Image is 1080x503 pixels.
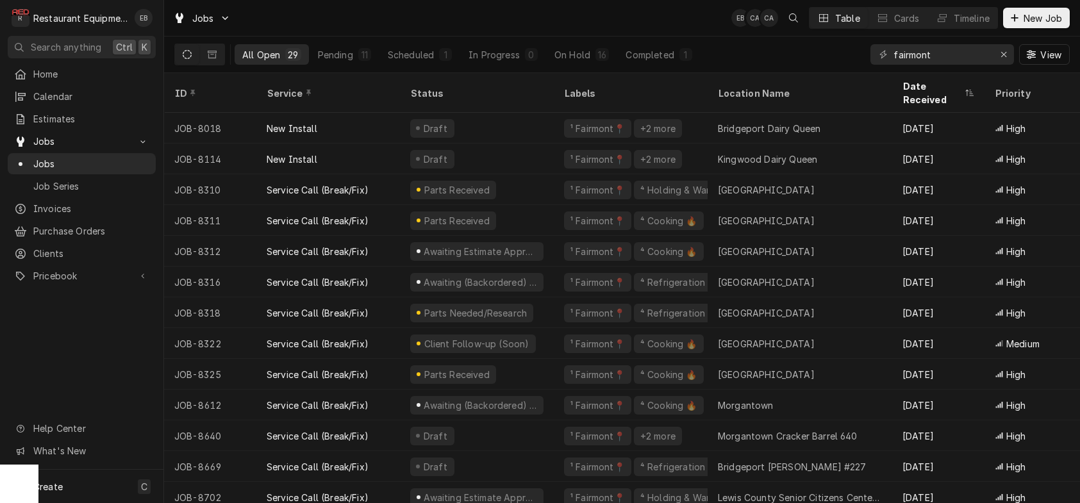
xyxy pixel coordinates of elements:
div: [DATE] [892,390,984,420]
a: Go to What's New [8,440,156,461]
div: CA [746,9,764,27]
div: Bridgeport [PERSON_NAME] #227 [718,460,867,474]
div: JOB-8640 [164,420,256,451]
div: ¹ Fairmont📍 [569,460,626,474]
div: ¹ Fairmont📍 [569,245,626,258]
div: [DATE] [892,236,984,267]
div: 11 [361,48,369,62]
input: Keyword search [893,44,990,65]
span: Clients [33,247,149,260]
span: Create [33,481,63,492]
div: [DATE] [892,297,984,328]
span: Help Center [33,422,148,435]
span: High [1006,183,1026,197]
div: CA [760,9,778,27]
div: Completed [626,48,674,62]
div: Draft [422,460,449,474]
span: Ctrl [116,40,133,54]
button: Open search [783,8,804,28]
span: High [1006,368,1026,381]
div: EB [731,9,749,27]
div: [GEOGRAPHIC_DATA] [718,276,815,289]
div: Parts Received [422,214,491,227]
div: Service [267,87,387,100]
div: Morgantown Cracker Barrel 640 [718,429,858,443]
div: Service Call (Break/Fix) [267,399,369,412]
div: Service Call (Break/Fix) [267,306,369,320]
div: Bridgeport Dairy Queen [718,122,821,135]
a: Go to Jobs [8,131,156,152]
div: JOB-8310 [164,174,256,205]
div: Draft [422,153,449,166]
span: Home [33,67,149,81]
a: Job Series [8,176,156,197]
div: Parts Received [422,183,491,197]
div: Service Call (Break/Fix) [267,337,369,350]
a: Clients [8,243,156,264]
div: Service Call (Break/Fix) [267,245,369,258]
div: ⁴ Holding & Warming ♨️ [639,183,745,197]
span: Jobs [33,135,130,148]
button: Search anythingCtrlK [8,36,156,58]
div: ⁴ Cooking 🔥 [639,399,699,412]
span: Estimates [33,112,149,126]
span: Jobs [33,157,149,170]
div: Labels [564,87,697,100]
div: Awaiting (Backordered) Parts [422,399,538,412]
span: Calendar [33,90,149,103]
span: Invoices [33,202,149,215]
div: Service Call (Break/Fix) [267,368,369,381]
div: ¹ Fairmont📍 [569,122,626,135]
div: [DATE] [892,420,984,451]
span: High [1006,460,1026,474]
div: Restaurant Equipment Diagnostics [33,12,128,25]
div: ¹ Fairmont📍 [569,183,626,197]
div: Scheduled [388,48,434,62]
span: Job Series [33,179,149,193]
div: ⁴ Refrigeration ❄️ [639,306,720,320]
div: [DATE] [892,328,984,359]
span: High [1006,153,1026,166]
div: [GEOGRAPHIC_DATA] [718,183,815,197]
span: K [142,40,147,54]
div: [GEOGRAPHIC_DATA] [718,245,815,258]
span: Search anything [31,40,101,54]
div: Awaiting Estimate Approval [422,245,538,258]
div: ¹ Fairmont📍 [569,276,626,289]
div: [DATE] [892,359,984,390]
div: JOB-8018 [164,113,256,144]
div: Service Call (Break/Fix) [267,460,369,474]
div: ¹ Fairmont📍 [569,214,626,227]
div: Chrissy Adams's Avatar [746,9,764,27]
div: New Install [267,122,317,135]
div: Awaiting (Backordered) Parts [422,276,538,289]
div: ID [174,87,244,100]
div: Table [835,12,860,25]
div: JOB-8316 [164,267,256,297]
div: Draft [422,122,449,135]
div: 1 [682,48,690,62]
div: Chrissy Adams's Avatar [760,9,778,27]
div: 29 [288,48,298,62]
button: New Job [1003,8,1070,28]
div: Pending [318,48,353,62]
span: High [1006,245,1026,258]
div: EB [135,9,153,27]
div: Draft [422,429,449,443]
span: Medium [1006,337,1040,350]
span: High [1006,122,1026,135]
a: Jobs [8,153,156,174]
div: Restaurant Equipment Diagnostics's Avatar [12,9,29,27]
div: [DATE] [892,174,984,205]
div: ¹ Fairmont📍 [569,368,626,381]
div: ⁴ Cooking 🔥 [639,245,699,258]
div: 16 [598,48,606,62]
div: Kingwood Dairy Queen [718,153,817,166]
div: JOB-8325 [164,359,256,390]
div: Emily Bird's Avatar [731,9,749,27]
a: Invoices [8,198,156,219]
div: [GEOGRAPHIC_DATA] [718,306,815,320]
div: ¹ Fairmont📍 [569,306,626,320]
a: Estimates [8,108,156,129]
div: [GEOGRAPHIC_DATA] [718,337,815,350]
